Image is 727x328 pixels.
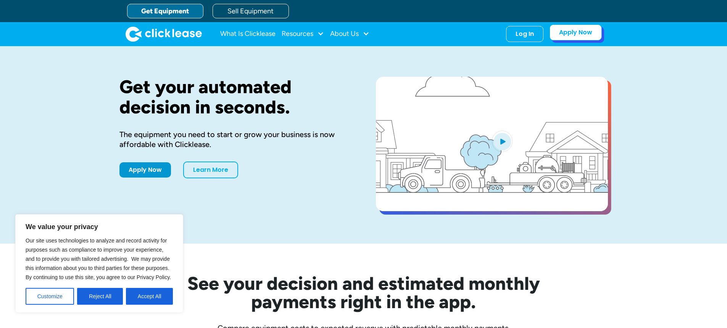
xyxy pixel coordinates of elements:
[26,288,74,305] button: Customize
[220,26,276,42] a: What Is Clicklease
[492,131,513,152] img: Blue play button logo on a light blue circular background
[126,26,202,42] a: home
[330,26,369,42] div: About Us
[516,30,534,38] div: Log In
[26,238,171,280] span: Our site uses technologies to analyze and record activity for purposes such as compliance to impr...
[77,288,123,305] button: Reject All
[26,222,173,231] p: We value your privacy
[126,26,202,42] img: Clicklease logo
[376,77,608,211] a: open lightbox
[127,4,203,18] a: Get Equipment
[183,162,238,178] a: Learn More
[119,129,351,149] div: The equipment you need to start or grow your business is now affordable with Clicklease.
[550,24,602,40] a: Apply Now
[213,4,289,18] a: Sell Equipment
[15,214,183,313] div: We value your privacy
[126,288,173,305] button: Accept All
[282,26,324,42] div: Resources
[119,162,171,178] a: Apply Now
[150,274,577,311] h2: See your decision and estimated monthly payments right in the app.
[119,77,351,117] h1: Get your automated decision in seconds.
